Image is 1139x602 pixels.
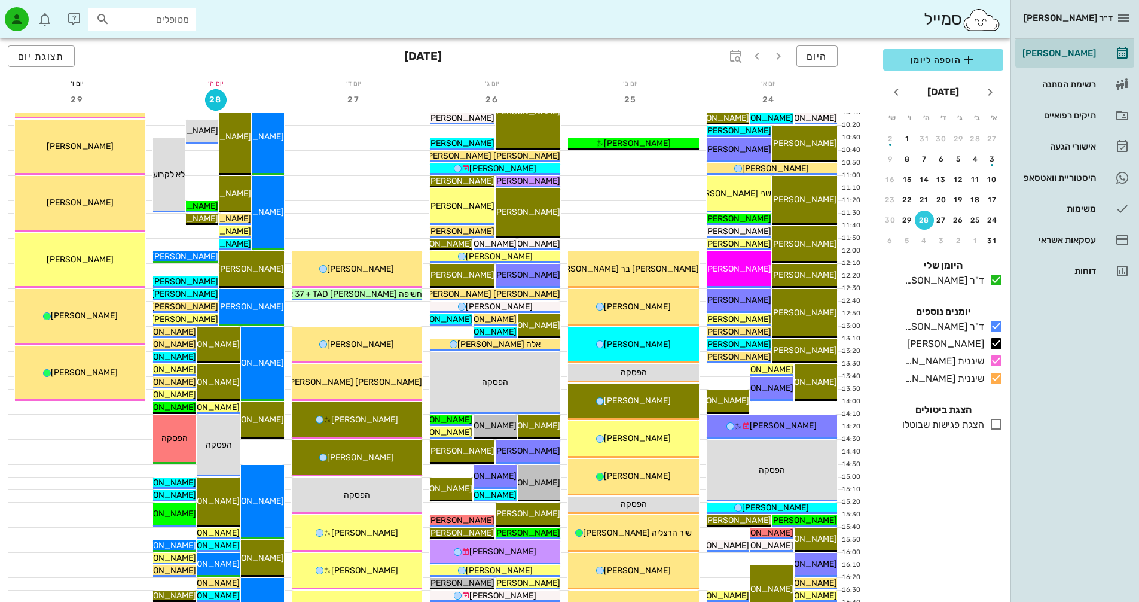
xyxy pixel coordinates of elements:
span: [PERSON_NAME] [604,471,671,481]
span: [PERSON_NAME] [405,314,472,324]
div: 31 [983,236,1002,245]
span: [PERSON_NAME] [604,339,671,349]
div: יום ה׳ [146,77,284,89]
button: 12 [949,170,968,189]
span: [PERSON_NAME] [604,433,671,443]
span: הפסקה [206,440,232,450]
div: רשימת המתנה [1020,80,1096,89]
span: [PERSON_NAME] [405,484,472,494]
div: 24 [983,216,1002,224]
button: 11 [966,170,985,189]
button: 23 [881,190,900,209]
button: הוספה ליומן [883,49,1003,71]
span: [PERSON_NAME] [327,452,394,463]
button: 16 [881,170,900,189]
span: [PERSON_NAME] [604,396,671,406]
div: 12:40 [838,296,863,306]
div: 3 [932,236,951,245]
span: [PERSON_NAME] [151,302,218,312]
div: הצגת פגישות שבוטלו [897,418,984,432]
div: 23 [881,196,900,204]
span: [PERSON_NAME] [493,421,560,431]
button: 22 [898,190,917,209]
button: 15 [898,170,917,189]
span: [PERSON_NAME] [770,194,837,205]
span: [PERSON_NAME] [682,113,749,123]
div: 17 [983,196,1002,204]
span: ד״ר [PERSON_NAME] [1024,13,1113,23]
div: תיקים רפואיים [1020,111,1096,120]
div: אישורי הגעה [1020,142,1096,151]
th: ד׳ [935,108,951,128]
span: [PERSON_NAME] [493,176,560,186]
span: [PERSON_NAME] [51,367,118,378]
span: [PERSON_NAME] [726,113,793,123]
img: SmileCloud logo [962,8,1001,32]
div: שיננית [PERSON_NAME] [900,354,984,369]
div: ד"ר [PERSON_NAME] [900,273,984,288]
span: [PERSON_NAME] [704,126,771,136]
span: [PERSON_NAME] [726,528,793,538]
span: [PERSON_NAME] [742,163,809,174]
div: 15:40 [838,522,863,533]
div: 27 [932,216,951,224]
span: [PERSON_NAME] [493,320,560,330]
div: 10:30 [838,133,863,143]
button: 3 [932,231,951,250]
span: [PERSON_NAME] [427,270,494,280]
button: 27 [343,89,365,111]
span: [PERSON_NAME] [327,339,394,349]
span: [PERSON_NAME] [770,239,837,249]
span: [PERSON_NAME] [151,251,218,262]
button: 1 [898,129,917,148]
div: 4 [915,236,934,245]
div: 11:20 [838,196,863,206]
button: 28 [915,211,934,230]
span: [PERSON_NAME] [450,471,517,481]
span: [PERSON_NAME] [770,377,837,387]
div: 11:30 [838,208,863,218]
span: [PERSON_NAME] [704,214,771,224]
button: 4 [966,150,985,169]
span: [PERSON_NAME] [427,446,494,456]
th: ש׳ [884,108,900,128]
span: הפסקה [759,465,785,475]
button: 28 [966,129,985,148]
button: 26 [481,89,503,111]
a: [PERSON_NAME] [1015,39,1134,68]
span: [PERSON_NAME] [493,239,560,249]
span: [PERSON_NAME] [493,528,560,538]
div: 14:00 [838,397,863,407]
span: [PERSON_NAME] [129,402,196,412]
span: [PERSON_NAME] [217,496,284,506]
button: 1 [966,231,985,250]
div: 12 [949,175,968,184]
div: 6 [932,155,951,163]
div: 10:40 [838,145,863,156]
button: 28 [205,89,227,111]
span: חשיפה [PERSON_NAME] 37 + TAD אצל [PERSON_NAME] [211,289,422,299]
div: 6 [881,236,900,245]
span: [PERSON_NAME] [129,327,196,337]
span: [PERSON_NAME] [750,421,817,431]
span: [PERSON_NAME] [704,144,771,154]
div: 18 [966,196,985,204]
span: [PERSON_NAME] [427,176,494,186]
button: 30 [932,129,951,148]
div: 2 [881,135,900,143]
div: 2 [949,236,968,245]
button: 29 [898,211,917,230]
div: 13 [932,175,951,184]
span: [PERSON_NAME] [469,163,536,174]
div: 14:20 [838,422,863,432]
div: 25 [966,216,985,224]
div: 15:30 [838,510,863,520]
span: [PERSON_NAME] [466,251,533,262]
span: [PERSON_NAME] [469,546,536,557]
span: [PERSON_NAME] [PERSON_NAME] [425,151,560,161]
span: [PERSON_NAME] [604,138,671,148]
span: [PERSON_NAME] [327,264,394,274]
a: תיקים רפואיים [1015,101,1134,130]
button: 31 [915,129,934,148]
div: 28 [915,216,934,224]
